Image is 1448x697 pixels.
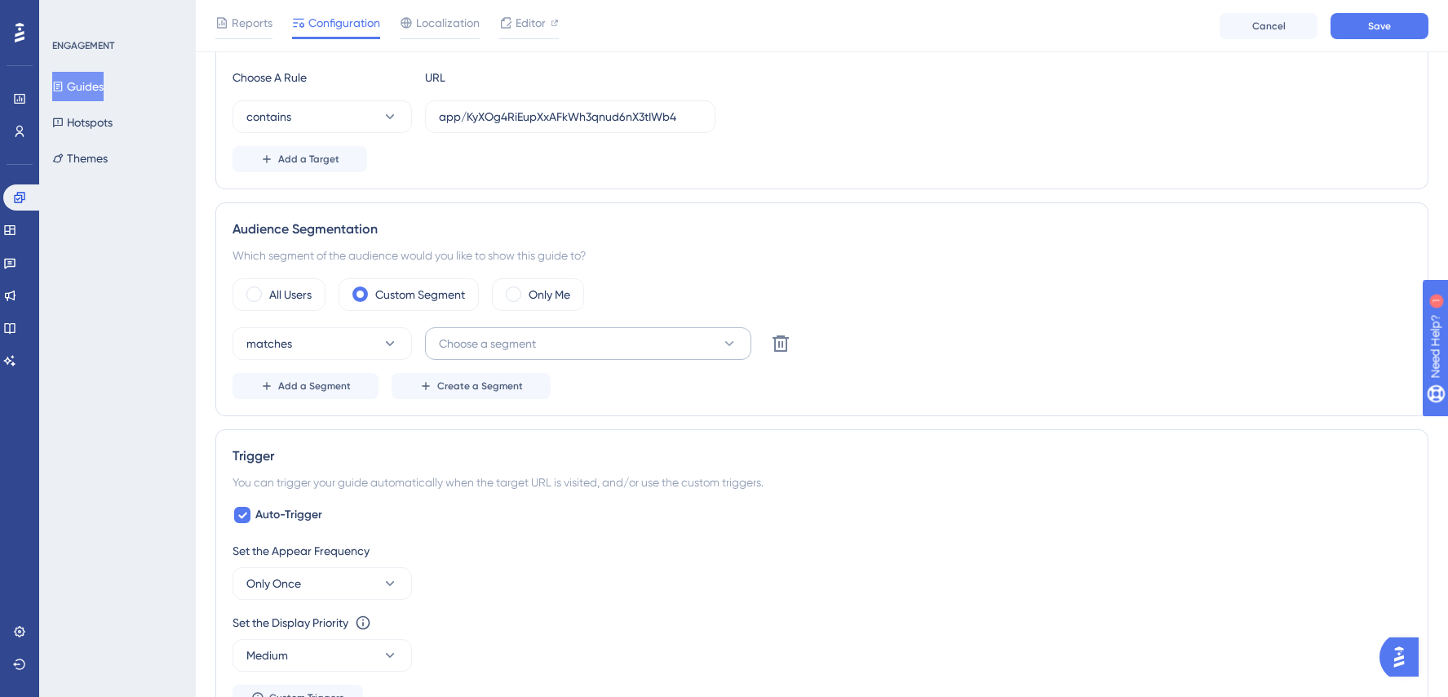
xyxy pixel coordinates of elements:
[516,13,546,33] span: Editor
[246,646,288,665] span: Medium
[246,334,292,353] span: matches
[1379,633,1428,681] iframe: UserGuiding AI Assistant Launcher
[232,246,1411,265] div: Which segment of the audience would you like to show this guide to?
[113,8,118,21] div: 1
[232,541,1411,561] div: Set the Appear Frequency
[52,72,104,101] button: Guides
[375,285,465,304] label: Custom Segment
[232,327,412,360] button: matches
[425,327,751,360] button: Choose a segment
[232,473,1411,492] div: You can trigger your guide automatically when the target URL is visited, and/or use the custom tr...
[278,380,351,393] span: Add a Segment
[232,13,272,33] span: Reports
[232,100,412,133] button: contains
[232,68,412,87] div: Choose A Rule
[232,567,412,600] button: Only Once
[529,285,570,304] label: Only Me
[1331,13,1428,39] button: Save
[52,144,108,173] button: Themes
[278,153,339,166] span: Add a Target
[232,639,412,672] button: Medium
[425,68,604,87] div: URL
[269,285,312,304] label: All Users
[1220,13,1317,39] button: Cancel
[1368,20,1391,33] span: Save
[52,39,114,52] div: ENGAGEMENT
[232,613,348,633] div: Set the Display Priority
[246,574,301,593] span: Only Once
[246,107,291,127] span: contains
[52,108,113,137] button: Hotspots
[1252,20,1286,33] span: Cancel
[232,373,379,399] button: Add a Segment
[439,108,702,126] input: yourwebsite.com/path
[38,4,102,24] span: Need Help?
[437,380,523,393] span: Create a Segment
[232,446,1411,466] div: Trigger
[255,505,322,525] span: Auto-Trigger
[308,13,380,33] span: Configuration
[232,220,1411,239] div: Audience Segmentation
[416,13,480,33] span: Localization
[392,373,551,399] button: Create a Segment
[439,334,536,353] span: Choose a segment
[232,146,367,172] button: Add a Target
